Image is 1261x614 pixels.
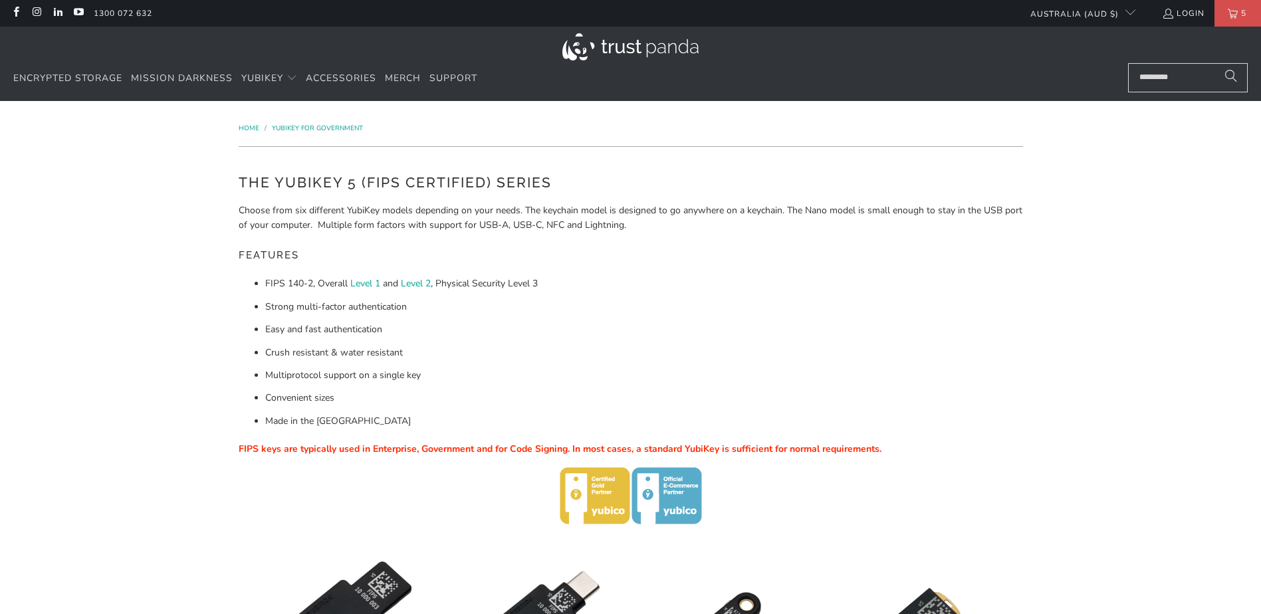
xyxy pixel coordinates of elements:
a: Login [1162,6,1204,21]
a: Trust Panda Australia on YouTube [72,8,84,19]
summary: YubiKey [241,63,297,94]
span: Encrypted Storage [13,72,122,84]
span: Accessories [306,72,376,84]
a: Support [429,63,477,94]
li: Strong multi-factor authentication [265,300,1023,314]
a: Home [239,124,261,133]
li: Made in the [GEOGRAPHIC_DATA] [265,414,1023,429]
li: Multiprotocol support on a single key [265,368,1023,383]
span: Merch [385,72,421,84]
h2: The YubiKey 5 (FIPS Certified) Series [239,172,1023,193]
a: Encrypted Storage [13,63,122,94]
input: Search... [1128,63,1248,92]
a: Level 2 [401,277,431,290]
span: FIPS keys are typically used in Enterprise, Government and for Code Signing. In most cases, a sta... [239,443,881,455]
a: 1300 072 632 [94,6,152,21]
span: Support [429,72,477,84]
span: YubiKey [241,72,283,84]
button: Search [1214,63,1248,92]
a: Mission Darkness [131,63,233,94]
h5: Features [239,243,1023,268]
nav: Translation missing: en.navigation.header.main_nav [13,63,477,94]
li: Easy and fast authentication [265,322,1023,337]
li: Crush resistant & water resistant [265,346,1023,360]
img: Trust Panda Australia [562,33,699,60]
a: Trust Panda Australia on Facebook [10,8,21,19]
li: FIPS 140-2, Overall and , Physical Security Level 3 [265,276,1023,291]
a: YubiKey for Government [272,124,363,133]
a: Accessories [306,63,376,94]
a: Level 1 [350,277,380,290]
a: Merch [385,63,421,94]
p: Choose from six different YubiKey models depending on your needs. The keychain model is designed ... [239,203,1023,233]
a: Trust Panda Australia on Instagram [31,8,42,19]
span: Mission Darkness [131,72,233,84]
span: / [265,124,267,133]
span: Home [239,124,259,133]
a: Trust Panda Australia on LinkedIn [52,8,63,19]
li: Convenient sizes [265,391,1023,405]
